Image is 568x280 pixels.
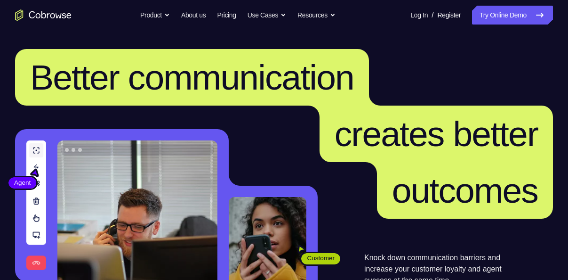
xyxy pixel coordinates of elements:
[335,114,538,154] span: creates better
[140,6,170,25] button: Product
[410,6,428,25] a: Log In
[248,6,286,25] button: Use Cases
[217,6,236,25] a: Pricing
[181,6,206,25] a: About us
[438,6,461,25] a: Register
[30,58,354,97] span: Better communication
[392,171,538,210] span: outcomes
[432,9,433,21] span: /
[297,6,336,25] button: Resources
[15,9,72,21] a: Go to the home page
[472,6,553,25] a: Try Online Demo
